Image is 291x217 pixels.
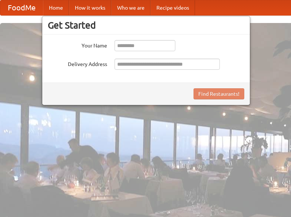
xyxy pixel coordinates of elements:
[69,0,111,15] a: How it works
[194,88,244,99] button: Find Restaurants!
[48,20,244,31] h3: Get Started
[111,0,151,15] a: Who we are
[48,59,107,68] label: Delivery Address
[0,0,43,15] a: FoodMe
[48,40,107,49] label: Your Name
[43,0,69,15] a: Home
[151,0,195,15] a: Recipe videos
